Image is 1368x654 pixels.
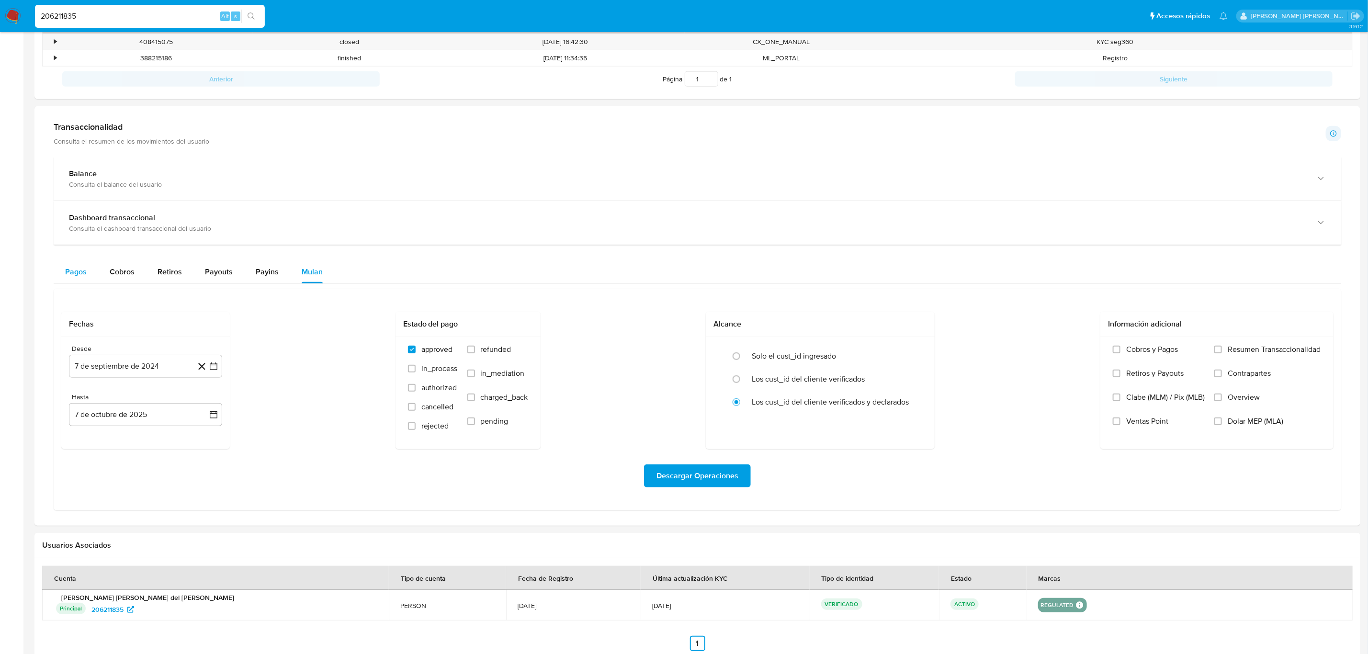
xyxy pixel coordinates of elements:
div: finished [253,50,446,66]
span: Accesos rápidos [1156,11,1210,21]
input: Buscar usuario o caso... [35,10,265,23]
span: Alt [221,11,229,21]
div: 408415075 [59,34,253,50]
div: • [54,37,57,46]
span: 1 [730,74,732,84]
div: ML_PORTAL [685,50,878,66]
span: s [234,11,237,21]
a: Salir [1351,11,1361,21]
div: CX_ONE_MANUAL [685,34,878,50]
button: search-icon [241,10,261,23]
div: [DATE] 11:34:35 [446,50,685,66]
div: KYC seg360 [878,34,1352,50]
button: Anterior [62,71,380,87]
div: Registro [878,50,1352,66]
div: 388215186 [59,50,253,66]
p: david.marinmartinez@mercadolibre.com.co [1251,11,1348,21]
h2: Usuarios Asociados [42,541,1353,550]
div: [DATE] 16:42:30 [446,34,685,50]
div: • [54,54,57,63]
a: Notificaciones [1220,12,1228,20]
button: Siguiente [1015,71,1333,87]
div: closed [253,34,446,50]
span: 3.161.2 [1349,23,1363,30]
span: Página de [663,71,732,87]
